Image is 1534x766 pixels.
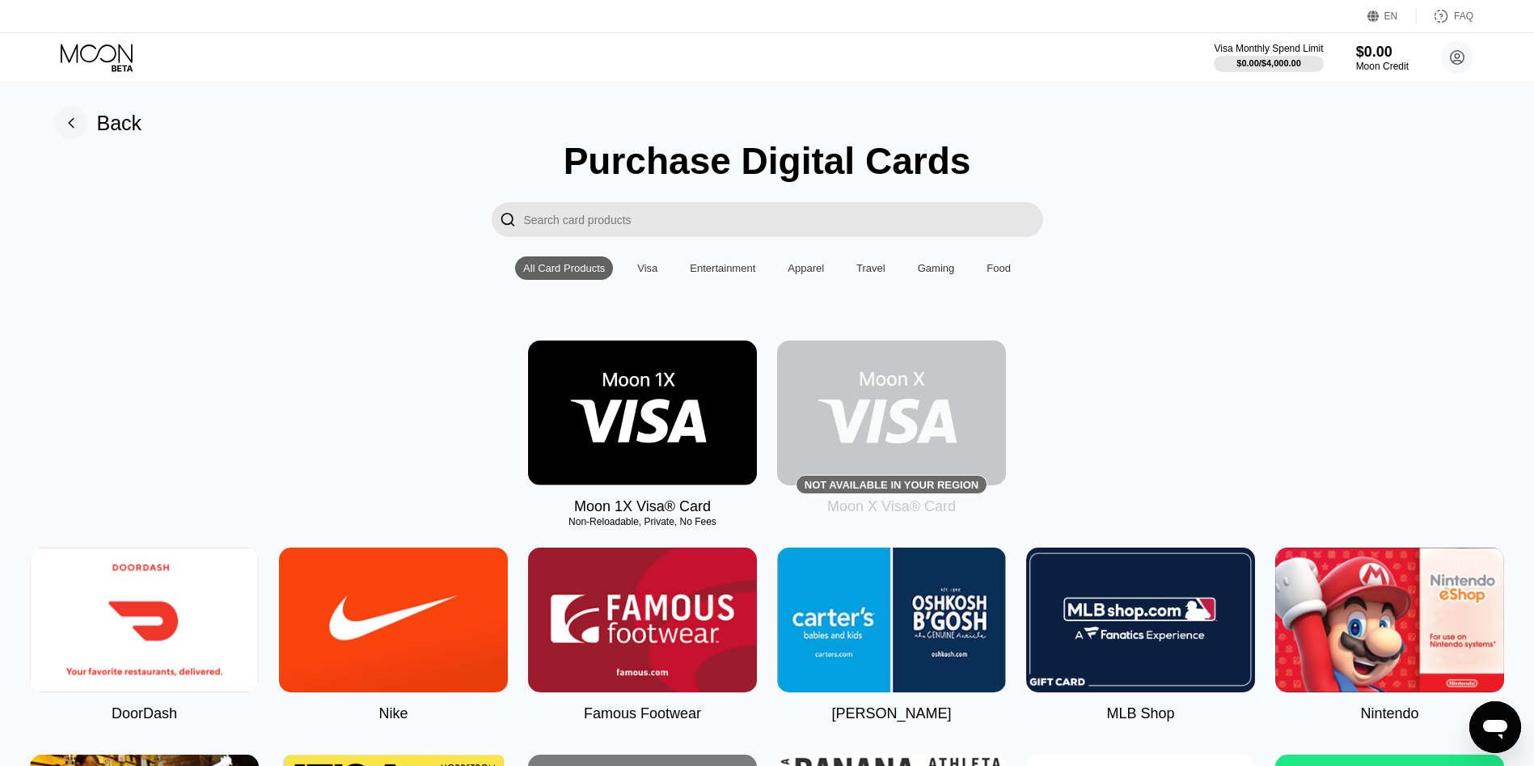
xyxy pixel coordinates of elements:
div: Gaming [918,262,955,274]
div: FAQ [1454,11,1473,22]
div: All Card Products [515,256,613,280]
div: Nintendo [1360,705,1418,722]
div: Travel [856,262,885,274]
div: Visa Monthly Spend Limit [1214,43,1323,54]
div: $0.00 [1356,44,1409,61]
div: Famous Footwear [584,705,701,722]
div: Travel [848,256,894,280]
div: Visa [629,256,666,280]
div: Not available in your region [777,341,1006,485]
iframe: Button to launch messaging window [1469,701,1521,753]
div: Nike [378,705,408,722]
input: Search card products [524,202,1043,237]
div: Apparel [780,256,832,280]
div: All Card Products [523,262,605,274]
div: [PERSON_NAME] [831,705,951,722]
div: DoorDash [112,705,177,722]
div: EN [1367,8,1417,24]
div:  [500,210,516,229]
div: Food [987,262,1011,274]
div: Food [978,256,1019,280]
div: Non-Reloadable, Private, No Fees [528,516,757,527]
div: Moon 1X Visa® Card [574,498,711,515]
div: Visa [637,262,657,274]
div: Entertainment [690,262,755,274]
div: $0.00 / $4,000.00 [1236,58,1301,68]
div: $0.00Moon Credit [1356,44,1409,72]
div: Moon Credit [1356,61,1409,72]
div: Back [97,112,142,135]
div: Entertainment [682,256,763,280]
div: Purchase Digital Cards [564,139,971,183]
div: Moon X Visa® Card [827,498,956,515]
div: MLB Shop [1106,705,1174,722]
div: EN [1384,11,1398,22]
div: Visa Monthly Spend Limit$0.00/$4,000.00 [1214,43,1323,72]
div: Back [55,107,142,139]
div: Not available in your region [805,479,978,491]
div: FAQ [1417,8,1473,24]
div:  [492,202,524,237]
div: Apparel [788,262,824,274]
div: Gaming [910,256,963,280]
